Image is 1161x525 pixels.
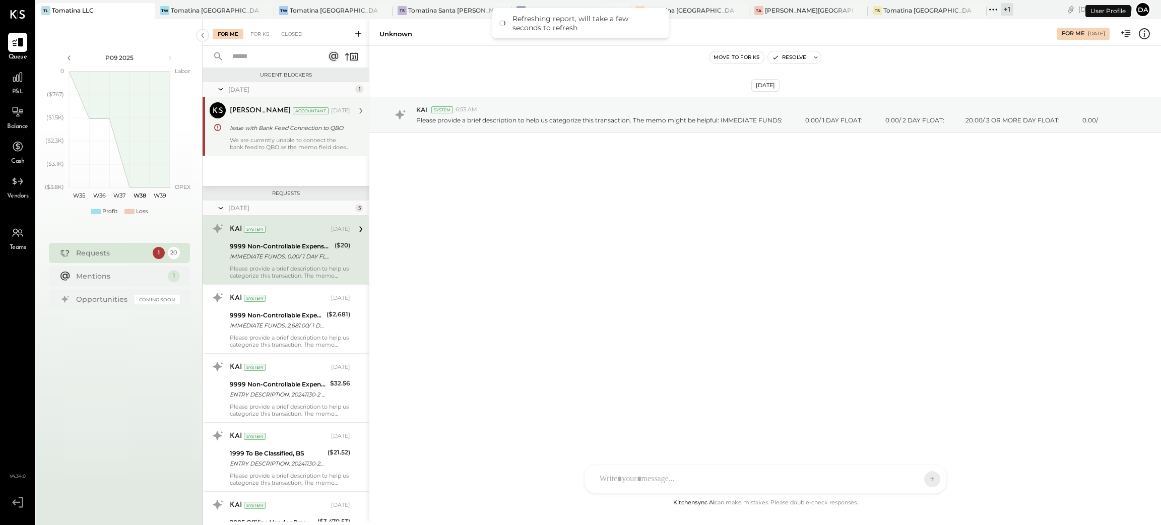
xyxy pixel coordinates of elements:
[244,226,266,233] div: System
[883,6,972,15] div: Tomatina [GEOGRAPHIC_DATA][PERSON_NAME]
[1062,30,1084,38] div: For Me
[76,294,130,304] div: Opportunities
[327,309,350,319] div: ($2,681)
[228,204,353,212] div: [DATE]
[47,91,64,98] text: ($767)
[77,53,162,62] div: P09 2025
[113,192,125,199] text: W37
[11,157,24,166] span: Cash
[1085,5,1131,17] div: User Profile
[331,363,350,371] div: [DATE]
[754,6,763,15] div: TA
[1,172,35,201] a: Vendors
[46,114,64,121] text: ($1.5K)
[230,431,242,441] div: KAI
[331,107,350,115] div: [DATE]
[230,362,242,372] div: KAI
[230,241,332,251] div: 9999 Non-Controllable Expenses:Other Income and Expenses:To Be Classified
[45,183,64,190] text: ($3.8K)
[136,208,148,216] div: Loss
[175,183,191,190] text: OPEX
[230,265,350,279] div: Please provide a brief description to help us categorize this transaction. The memo might be help...
[230,224,242,234] div: KAI
[76,271,163,281] div: Mentions
[153,247,165,259] div: 1
[7,192,29,201] span: Vendors
[230,251,332,261] div: IMMEDIATE FUNDS: 0.00/ 1 DAY FLOAT: 0.00/ 2 DAY FLOAT: 20.00/ 3 OR MORE DAY FLOAT: 0.00/
[213,29,243,39] div: For Me
[244,502,266,509] div: System
[431,106,453,113] div: System
[60,68,64,75] text: 0
[331,432,350,440] div: [DATE]
[228,85,353,94] div: [DATE]
[73,192,85,199] text: W35
[230,334,350,348] div: Please provide a brief description to help us categorize this transaction. The memo might be help...
[230,123,347,133] div: Issue with Bank Feed Connection to QBO
[102,208,117,216] div: Profit
[168,247,180,259] div: 20
[244,295,266,302] div: System
[1,137,35,166] a: Cash
[208,72,364,79] div: Urgent Blockers
[9,53,27,62] span: Queue
[160,6,169,15] div: TW
[230,320,324,331] div: IMMEDIATE FUNDS: 2,681.00/ 1 DAY FLOAT: 0.00/ 2 DAY FLOAT: 0.00/ 3 OR MORE DAY FLOAT: 0.00/
[517,6,526,15] div: TS
[527,6,615,15] div: Tomatina [GEOGRAPHIC_DATA]
[12,88,24,97] span: P&L
[1,68,35,97] a: P&L
[45,137,64,144] text: ($2.3K)
[1078,5,1132,14] div: [DATE]
[230,137,350,151] div: We are currently unable to connect the bank feed to QBO as the memo field does not display the re...
[331,294,350,302] div: [DATE]
[245,29,274,39] div: For KS
[355,204,363,212] div: 5
[1066,4,1076,15] div: copy link
[416,116,1098,124] p: Please provide a brief description to help us categorize this transaction. The memo might be help...
[208,190,364,197] div: Requests
[230,458,325,469] div: ENTRY DESCRIPTION: 20241130-2 COMPANY ID: 1330903620 COMPANY NAME: TOAST, INC. SEC CODE: CCD INDI...
[230,293,242,303] div: KAI
[1,223,35,252] a: Teams
[175,68,190,75] text: Labor
[709,51,764,63] button: Move to for ks
[7,122,28,132] span: Balance
[1001,3,1013,16] div: + 1
[1,33,35,62] a: Queue
[230,389,327,400] div: ENTRY DESCRIPTION: 20241130-2 COMPANY ID: 1330903620 COMPANY NAME: TOAST, INC. SEC CODE: CCD INDI...
[765,6,853,15] div: [PERSON_NAME][GEOGRAPHIC_DATA]
[168,270,180,282] div: 1
[93,192,105,199] text: W36
[153,192,166,199] text: W39
[171,6,259,15] div: Tomatina [GEOGRAPHIC_DATA]
[1135,2,1151,18] button: Da
[10,243,26,252] span: Teams
[230,379,327,389] div: 9999 Non-Controllable Expenses:Other Income and Expenses:To Be Classified
[328,447,350,457] div: ($21.52)
[230,403,350,417] div: Please provide a brief description to help us categorize this transaction. The memo might be help...
[512,14,659,32] div: Refreshing report, will take a few seconds to refresh
[873,6,882,15] div: TS
[244,433,266,440] div: System
[331,501,350,509] div: [DATE]
[355,85,363,93] div: 1
[230,472,350,486] div: Please provide a brief description to help us categorize this transaction. The memo might be help...
[646,6,734,15] div: Tomatina [GEOGRAPHIC_DATA]
[230,310,324,320] div: 9999 Non-Controllable Expenses:Other Income and Expenses:To Be Classified
[456,106,477,114] span: 6:53 AM
[331,225,350,233] div: [DATE]
[76,248,148,258] div: Requests
[379,29,412,39] div: Unknown
[52,6,94,15] div: Tomatina LLC
[230,500,242,510] div: KAI
[133,192,146,199] text: W38
[1,102,35,132] a: Balance
[635,6,644,15] div: TU
[46,160,64,167] text: ($3.1K)
[276,29,307,39] div: Closed
[41,6,50,15] div: TL
[768,51,810,63] button: Resolve
[398,6,407,15] div: TS
[330,378,350,388] div: $32.56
